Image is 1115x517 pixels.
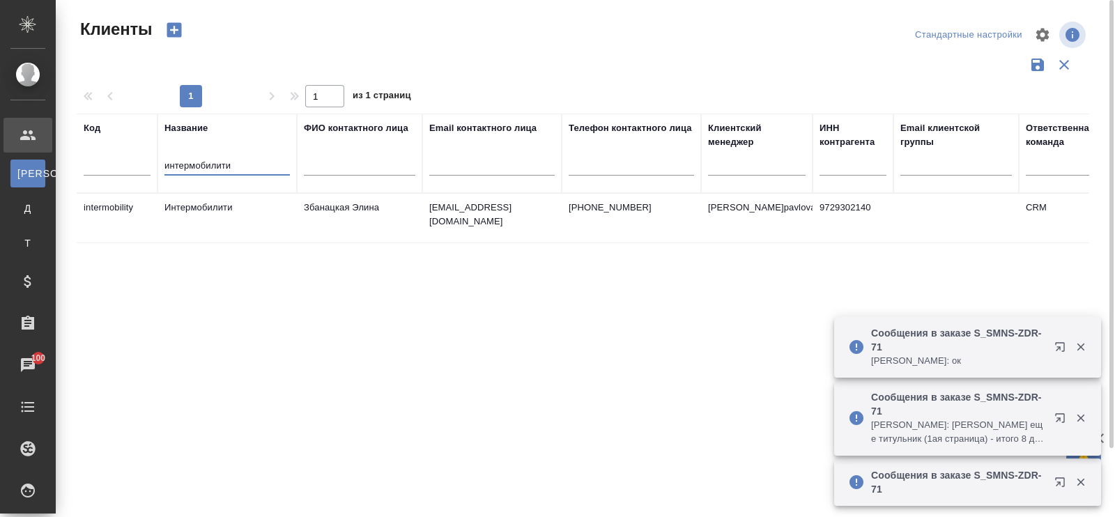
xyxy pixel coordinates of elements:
div: ИНН контрагента [820,121,886,149]
div: Email контактного лица [429,121,537,135]
span: Клиенты [77,18,152,40]
a: 100 [3,348,52,383]
td: Интермобилити [157,194,297,242]
td: intermobility [77,194,157,242]
div: Email клиентской группы [900,121,1012,149]
p: [PERSON_NAME]: ок [871,354,1045,368]
div: Клиентский менеджер [708,121,806,149]
div: Название [164,121,208,135]
button: Закрыть [1066,412,1095,424]
span: Д [17,201,38,215]
span: Т [17,236,38,250]
a: [PERSON_NAME] [10,160,45,187]
p: Сообщения в заказе S_SMNS-ZDR-71 [871,390,1045,418]
p: [PHONE_NUMBER] [569,201,694,215]
button: Создать [157,18,191,42]
span: из 1 страниц [353,87,411,107]
span: Посмотреть информацию [1059,22,1089,48]
p: [EMAIL_ADDRESS][DOMAIN_NAME] [429,201,555,229]
td: 9729302140 [813,194,893,242]
td: Збанацкая Элина [297,194,422,242]
a: Д [10,194,45,222]
button: Закрыть [1066,476,1095,488]
button: Закрыть [1066,341,1095,353]
button: Сохранить фильтры [1024,52,1051,78]
div: Телефон контактного лица [569,121,692,135]
p: [PERSON_NAME]: [PERSON_NAME] еще титульник (1ая страница) - итого 8 доков я убрала ненужное и сог... [871,418,1045,446]
button: Открыть в новой вкладке [1046,468,1079,502]
div: Код [84,121,100,135]
button: Сбросить фильтры [1051,52,1077,78]
div: split button [912,24,1026,46]
span: Настроить таблицу [1026,18,1059,52]
td: [PERSON_NAME]pavlova [701,194,813,242]
span: 100 [23,351,54,365]
a: Т [10,229,45,257]
p: Сообщения в заказе S_SMNS-ZDR-71 [871,468,1045,496]
span: [PERSON_NAME] [17,167,38,180]
button: Открыть в новой вкладке [1046,404,1079,438]
div: ФИО контактного лица [304,121,408,135]
p: Сообщения в заказе S_SMNS-ZDR-71 [871,326,1045,354]
button: Открыть в новой вкладке [1046,333,1079,366]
